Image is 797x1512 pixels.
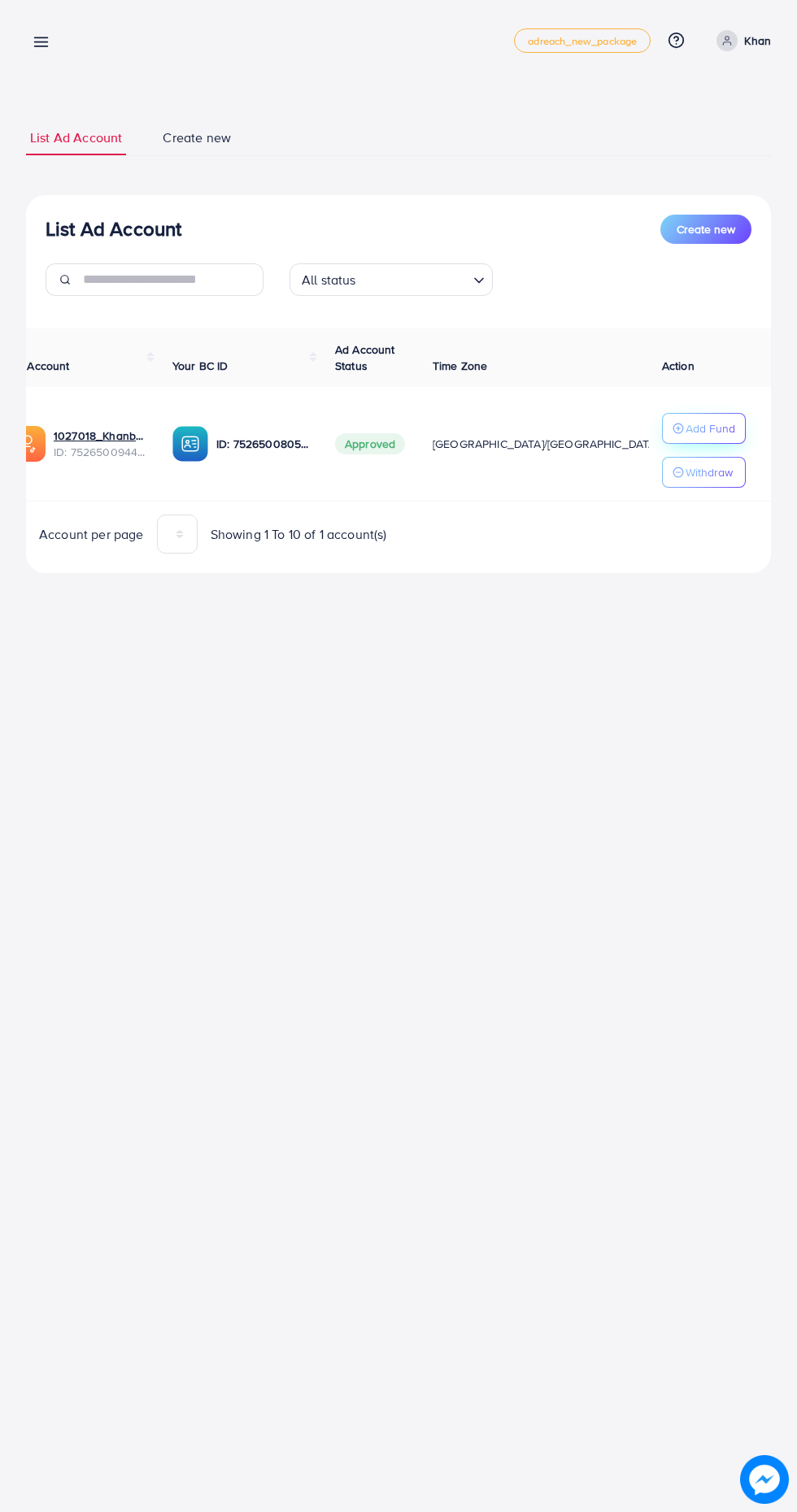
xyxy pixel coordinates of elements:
[710,30,771,51] a: Khan
[660,215,751,244] button: Create new
[361,265,467,292] input: Search for option
[10,358,70,374] span: Ad Account
[744,31,771,50] p: Khan
[54,444,146,460] span: ID: 7526500944935256080
[514,28,651,53] a: adreach_new_package
[662,457,746,488] button: Withdraw
[677,221,735,237] span: Create new
[662,358,695,374] span: Action
[30,128,122,147] span: List Ad Account
[528,36,637,46] span: adreach_new_package
[433,358,487,374] span: Time Zone
[662,413,746,444] button: Add Fund
[211,525,387,544] span: Showing 1 To 10 of 1 account(s)
[216,434,309,454] p: ID: 7526500805902909457
[290,263,493,296] div: Search for option
[686,463,733,482] p: Withdraw
[433,436,659,452] span: [GEOGRAPHIC_DATA]/[GEOGRAPHIC_DATA]
[46,217,181,241] h3: List Ad Account
[172,358,229,374] span: Your BC ID
[686,419,735,438] p: Add Fund
[54,428,146,461] div: <span class='underline'>1027018_Khanbhia_1752400071646</span></br>7526500944935256080
[39,525,144,544] span: Account per page
[163,128,231,147] span: Create new
[54,428,146,444] a: 1027018_Khanbhia_1752400071646
[742,1457,787,1502] img: image
[172,426,208,462] img: ic-ba-acc.ded83a64.svg
[298,268,359,292] span: All status
[335,433,405,454] span: Approved
[335,341,395,374] span: Ad Account Status
[10,426,46,462] img: ic-ads-acc.e4c84228.svg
